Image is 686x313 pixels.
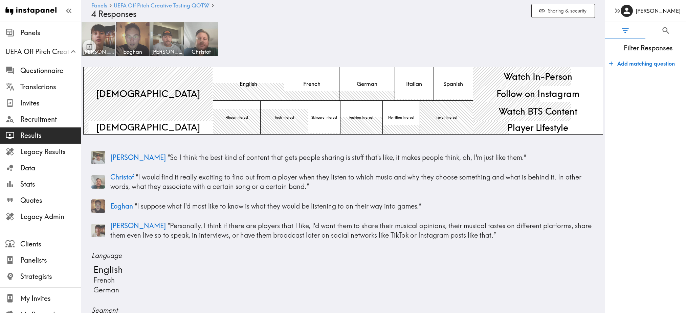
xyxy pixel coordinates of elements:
[185,48,217,55] span: Christof
[20,239,81,249] span: Clients
[661,26,670,35] span: Search
[442,79,464,89] span: Spanish
[110,173,134,181] span: Christof
[310,114,338,121] span: Skincare Interest
[20,131,81,140] span: Results
[273,114,295,121] span: Tech Interest
[605,22,646,39] button: Filter Responses
[110,153,595,162] p: “ So I think the best kind of content that gets people sharing is stuff that's like, it makes peo...
[91,170,595,194] a: Panelist thumbnailChristof “I would find it really exciting to find out from a player when they l...
[110,202,133,210] span: Eoghan
[92,275,115,285] span: French
[434,114,459,121] span: Travel Interest
[91,197,595,216] a: Panelist thumbnailEoghan “I suppose what I'd most like to know is what they would be listening to...
[91,199,105,213] img: Panelist thumbnail
[110,153,166,162] span: [PERSON_NAME]
[117,48,148,55] span: Eoghan
[116,22,150,56] a: Eoghan
[606,57,678,70] button: Add matching question
[110,221,595,240] p: “ Personally, I think if there are players that I like, I'd want them to share their musical opin...
[405,79,423,89] span: Italian
[20,115,81,124] span: Recruitment
[502,69,574,84] span: Watch In-Person
[110,172,595,191] p: “ I would find it really exciting to find out from a player when they listen to which music and w...
[302,79,322,89] span: French
[151,48,182,55] span: [PERSON_NAME]
[91,224,105,237] img: Panelist thumbnail
[348,114,375,121] span: Fashion Interest
[20,28,81,38] span: Panels
[150,22,184,56] a: [PERSON_NAME]
[506,120,570,135] span: Player Lifestyle
[20,256,81,265] span: Panelists
[91,151,105,164] img: Panelist thumbnail
[92,263,123,275] span: English
[224,114,249,121] span: Fitness Interest
[83,48,114,55] span: [PERSON_NAME]
[91,218,595,243] a: Panelist thumbnail[PERSON_NAME] “Personally, I think if there are players that I like, I'd want t...
[611,43,686,53] span: Filter Responses
[110,201,595,211] p: “ I suppose what I'd most like to know is what they would be listening to on their way into games. ”
[184,22,218,56] a: Christof
[110,221,166,230] span: [PERSON_NAME]
[91,3,107,9] a: Panels
[81,22,116,56] a: [PERSON_NAME]
[355,79,379,89] span: German
[531,4,595,18] button: Sharing & security
[238,79,259,89] span: English
[20,147,81,156] span: Legacy Results
[636,7,681,15] h6: [PERSON_NAME]
[5,47,81,56] span: UEFA Off Pitch Creative Testing QOTW
[497,104,579,119] span: Watch BTS Content
[91,175,105,189] img: Panelist thumbnail
[20,163,81,173] span: Data
[83,40,96,53] button: Toggle between responses and questions
[495,86,581,101] span: Follow on Instagram
[20,82,81,92] span: Translations
[20,212,81,221] span: Legacy Admin
[91,9,136,19] span: 4 Responses
[20,179,81,189] span: Stats
[20,196,81,205] span: Quotes
[387,114,416,121] span: Nutrition Interest
[20,272,81,281] span: Strategists
[20,66,81,75] span: Questionnaire
[91,251,595,260] span: Language
[114,3,209,9] a: UEFA Off Pitch Creative Testing QOTW
[95,86,202,102] span: [DEMOGRAPHIC_DATA]
[20,98,81,108] span: Invites
[95,120,202,135] span: [DEMOGRAPHIC_DATA]
[20,294,81,303] span: My Invites
[91,148,595,167] a: Panelist thumbnail[PERSON_NAME] “So I think the best kind of content that gets people sharing is ...
[92,285,119,295] span: German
